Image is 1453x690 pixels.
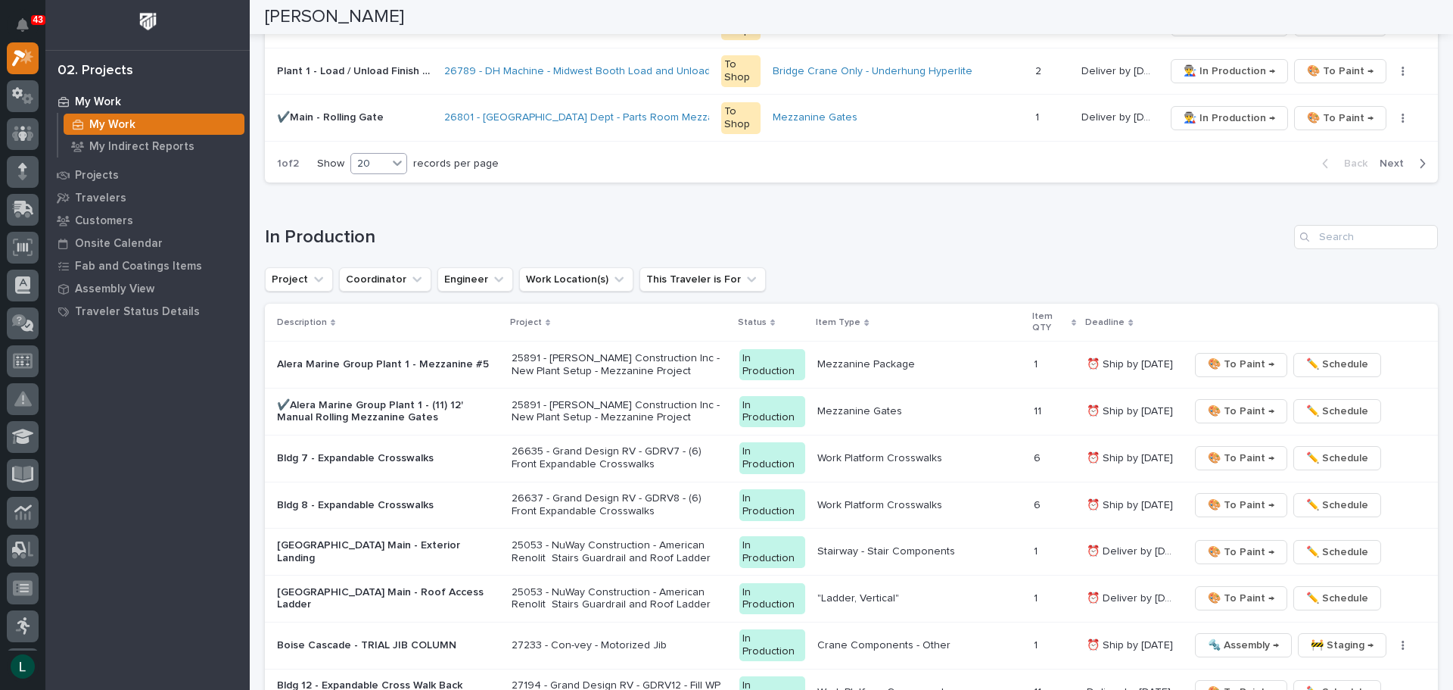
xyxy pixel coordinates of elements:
[75,237,163,251] p: Onsite Calendar
[89,140,194,154] p: My Indirect Reports
[1293,586,1381,610] button: ✏️ Schedule
[1311,636,1374,654] span: 🚧 Staging →
[1034,402,1044,418] p: 11
[7,651,39,682] button: users-avatar
[277,399,499,425] p: ✔️Alera Marine Group Plant 1 - (11) 12' Manual Rolling Mezzanine Gates
[773,111,857,124] a: Mezzanine Gates
[817,592,1021,605] p: "Ladder, Vertical"
[512,586,727,612] p: 25053 - NuWay Construction - American Renolit Stairs Guardrail and Roof Ladder
[1298,633,1386,657] button: 🚧 Staging →
[739,489,806,521] div: In Production
[1294,225,1438,249] input: Search
[1293,540,1381,564] button: ✏️ Schedule
[1293,446,1381,470] button: ✏️ Schedule
[1195,399,1287,423] button: 🎨 To Paint →
[1208,636,1279,654] span: 🔩 Assembly →
[1208,402,1274,420] span: 🎨 To Paint →
[1087,402,1176,418] p: ⏰ Ship by [DATE]
[1208,449,1274,467] span: 🎨 To Paint →
[1374,157,1438,170] button: Next
[1293,493,1381,517] button: ✏️ Schedule
[1085,314,1125,331] p: Deadline
[265,145,311,183] p: 1 of 2
[45,209,250,232] a: Customers
[75,192,126,205] p: Travelers
[721,102,761,134] div: To Shop
[817,499,1021,512] p: Work Platform Crosswalks
[1195,353,1287,377] button: 🎨 To Paint →
[817,358,1021,371] p: Mezzanine Package
[1032,308,1068,336] p: Item QTY
[1208,543,1274,561] span: 🎨 To Paint →
[1171,106,1288,130] button: 👨‍🏭 In Production →
[1081,62,1156,78] p: Deliver by 10/27/25
[512,399,727,425] p: 25891 - [PERSON_NAME] Construction Inc - New Plant Setup - Mezzanine Project
[512,352,727,378] p: 25891 - [PERSON_NAME] Construction Inc - New Plant Setup - Mezzanine Project
[45,277,250,300] a: Assembly View
[1087,589,1180,605] p: ⏰ Deliver by 10/10/25
[33,14,43,25] p: 43
[339,267,431,292] button: Coordinator
[1306,543,1368,561] span: ✏️ Schedule
[817,639,1021,652] p: Crane Components - Other
[1195,633,1292,657] button: 🔩 Assembly →
[1195,540,1287,564] button: 🎨 To Paint →
[512,492,727,518] p: 26637 - Grand Design RV - GDRV8 - (6) Front Expandable Crosswalks
[1306,402,1368,420] span: ✏️ Schedule
[1195,586,1287,610] button: 🎨 To Paint →
[265,95,1438,142] tr: ✔️Main - Rolling Gate✔️Main - Rolling Gate 26801 - [GEOGRAPHIC_DATA] Dept - Parts Room Mezzanine ...
[639,267,766,292] button: This Traveler is For
[1306,449,1368,467] span: ✏️ Schedule
[1034,636,1041,652] p: 1
[45,90,250,113] a: My Work
[75,260,202,273] p: Fab and Coatings Items
[277,358,499,371] p: Alera Marine Group Plant 1 - Mezzanine #5
[1034,542,1041,558] p: 1
[265,226,1288,248] h1: In Production
[1034,355,1041,371] p: 1
[134,8,162,36] img: Workspace Logo
[1171,59,1288,83] button: 👨‍🏭 In Production →
[512,445,727,471] p: 26635 - Grand Design RV - GDRV7 - (6) Front Expandable Crosswalks
[1307,62,1374,80] span: 🎨 To Paint →
[1087,542,1180,558] p: ⏰ Deliver by 10/10/25
[277,639,499,652] p: Boise Cascade - TRIAL JIB COLUMN
[721,55,761,87] div: To Shop
[773,65,972,78] a: Bridge Crane Only - Underhung Hyperlite
[1184,109,1275,127] span: 👨‍🏭 In Production →
[265,482,1438,529] tr: Bldg 8 - Expandable Crosswalks26637 - Grand Design RV - GDRV8 - (6) Front Expandable CrosswalksIn...
[1293,353,1381,377] button: ✏️ Schedule
[45,186,250,209] a: Travelers
[817,545,1021,558] p: Stairway - Stair Components
[1087,355,1176,371] p: ⏰ Ship by [DATE]
[1087,449,1176,465] p: ⏰ Ship by [DATE]
[1034,449,1044,465] p: 6
[1310,157,1374,170] button: Back
[1208,589,1274,607] span: 🎨 To Paint →
[739,629,806,661] div: In Production
[512,639,727,652] p: 27233 - Con-vey - Motorized Jib
[510,314,542,331] p: Project
[738,314,767,331] p: Status
[75,169,119,183] p: Projects
[265,576,1438,623] tr: [GEOGRAPHIC_DATA] Main - Roof Access Ladder25053 - NuWay Construction - American Renolit Stairs G...
[739,583,806,615] div: In Production
[317,158,344,170] p: Show
[75,283,154,296] p: Assembly View
[45,254,250,277] a: Fab and Coatings Items
[89,118,135,132] p: My Work
[1306,355,1368,373] span: ✏️ Schedule
[739,396,806,428] div: In Production
[444,111,835,124] a: 26801 - [GEOGRAPHIC_DATA] Dept - Parts Room Mezzanine and Stairs with Gate
[58,63,133,80] div: 02. Projects
[1306,496,1368,514] span: ✏️ Schedule
[1208,355,1274,373] span: 🎨 To Paint →
[265,267,333,292] button: Project
[1293,399,1381,423] button: ✏️ Schedule
[265,342,1438,389] tr: Alera Marine Group Plant 1 - Mezzanine #525891 - [PERSON_NAME] Construction Inc - New Plant Setup...
[1294,106,1386,130] button: 🎨 To Paint →
[265,388,1438,435] tr: ✔️Alera Marine Group Plant 1 - (11) 12' Manual Rolling Mezzanine Gates25891 - [PERSON_NAME] Const...
[1034,589,1041,605] p: 1
[739,536,806,568] div: In Production
[58,114,250,135] a: My Work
